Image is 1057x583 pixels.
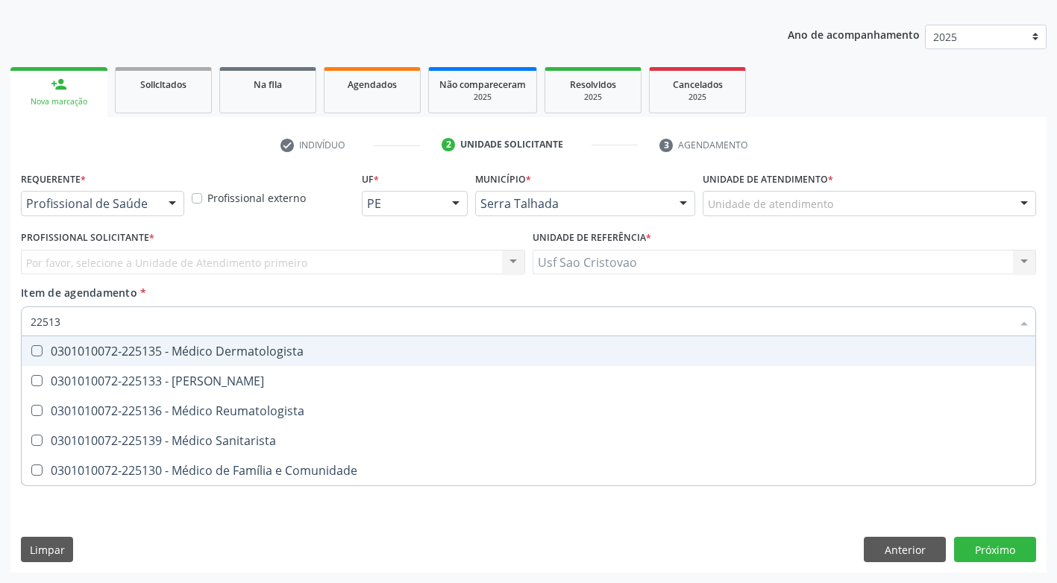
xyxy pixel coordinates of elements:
div: 0301010072-225135 - Médico Dermatologista [31,345,1026,357]
div: Unidade solicitante [460,138,563,151]
span: Não compareceram [439,78,526,91]
span: Item de agendamento [21,286,137,300]
button: Limpar [21,537,73,562]
div: 0301010072-225130 - Médico de Família e Comunidade [31,464,1026,476]
span: Na fila [254,78,282,91]
span: Resolvidos [570,78,616,91]
input: Buscar por procedimentos [31,306,1011,336]
div: 2025 [556,92,630,103]
button: Anterior [864,537,946,562]
span: Serra Talhada [480,196,665,211]
label: Profissional externo [207,190,306,206]
div: 0301010072-225133 - [PERSON_NAME] [31,375,1026,387]
label: Município [475,168,531,191]
span: Cancelados [673,78,723,91]
div: 0301010072-225136 - Médico Reumatologista [31,405,1026,417]
div: Nova marcação [21,96,97,107]
button: Próximo [954,537,1036,562]
p: Ano de acompanhamento [788,25,920,43]
div: 2025 [439,92,526,103]
span: Agendados [348,78,397,91]
label: Unidade de atendimento [703,168,833,191]
div: 2025 [660,92,735,103]
label: Unidade de referência [533,227,651,250]
div: 2 [442,138,455,151]
span: Solicitados [140,78,186,91]
label: UF [362,168,379,191]
span: PE [367,196,437,211]
div: person_add [51,76,67,92]
div: 0301010072-225139 - Médico Sanitarista [31,435,1026,447]
label: Requerente [21,168,86,191]
span: Unidade de atendimento [708,196,833,212]
span: Profissional de Saúde [26,196,154,211]
label: Profissional Solicitante [21,227,154,250]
